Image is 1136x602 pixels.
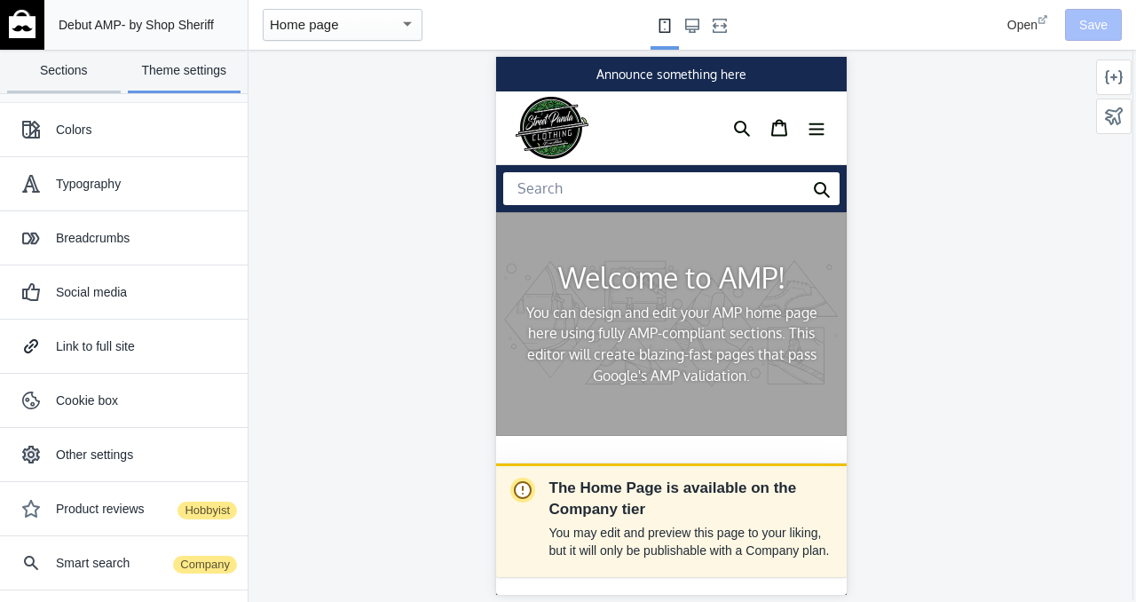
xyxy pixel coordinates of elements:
[1007,18,1037,32] span: Open
[56,121,234,139] div: Colors
[56,175,234,193] div: Typography
[56,392,234,409] div: Cookie box
[20,246,331,330] p: You can design and edit your AMP home page here using fully AMP-compliant sections. This editor w...
[549,478,832,520] p: The Home Page is available on the Company tier
[128,50,241,93] a: Theme settings
[20,204,331,238] h2: Welcome to AMP!
[20,40,92,102] img: image
[549,524,832,559] p: You may edit and preview this page to your liking, but it will only be publishable with a Company...
[7,115,343,148] input: Search
[59,18,122,32] span: Debut AMP
[56,500,234,518] div: Product reviews
[176,500,239,521] span: Hobbyist
[302,53,339,89] button: Menu
[9,10,35,38] img: main-logo_60x60_white.png
[56,283,234,301] div: Social media
[7,50,121,93] a: Sections
[56,554,234,572] div: Smart search
[270,17,339,32] mat-select-trigger: Home page
[56,446,234,463] div: Other settings
[56,337,234,355] div: Link to full site
[122,18,214,32] span: - by Shop Sheriff
[56,229,234,247] div: Breadcrumbs
[171,554,239,575] span: Company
